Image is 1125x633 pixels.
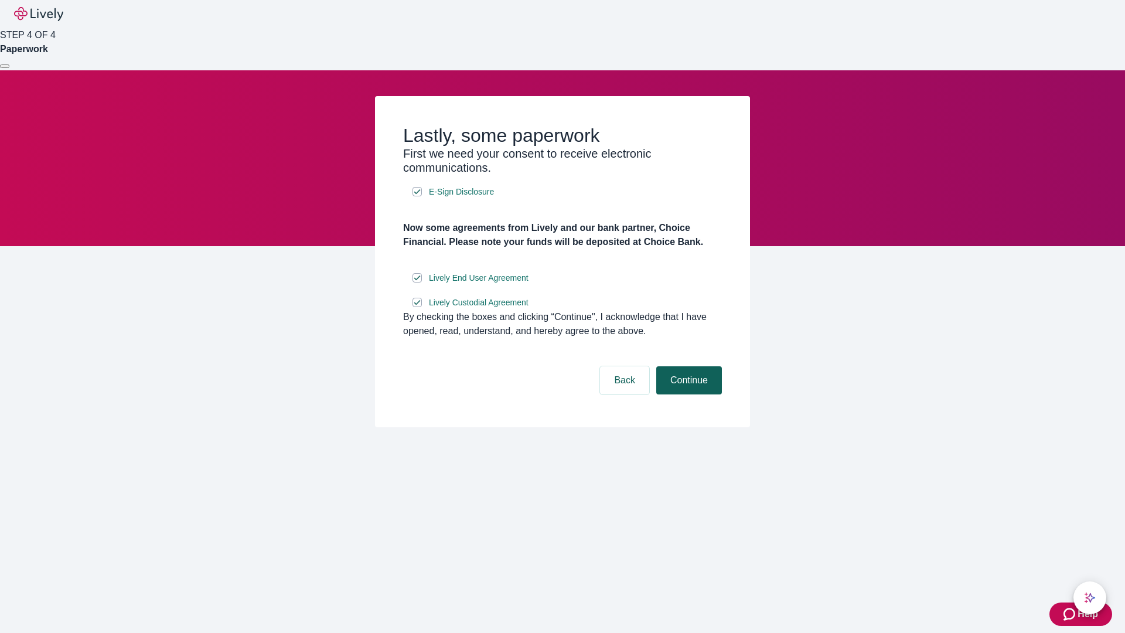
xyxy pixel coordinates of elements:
[429,186,494,198] span: E-Sign Disclosure
[1073,581,1106,614] button: chat
[427,185,496,199] a: e-sign disclosure document
[403,124,722,147] h2: Lastly, some paperwork
[429,297,529,309] span: Lively Custodial Agreement
[403,147,722,175] h3: First we need your consent to receive electronic communications.
[600,366,649,394] button: Back
[1063,607,1078,621] svg: Zendesk support icon
[1049,603,1112,626] button: Zendesk support iconHelp
[427,271,531,285] a: e-sign disclosure document
[1078,607,1098,621] span: Help
[403,310,722,338] div: By checking the boxes and clicking “Continue", I acknowledge that I have opened, read, understand...
[427,295,531,310] a: e-sign disclosure document
[429,272,529,284] span: Lively End User Agreement
[14,7,63,21] img: Lively
[656,366,722,394] button: Continue
[1084,592,1096,604] svg: Lively AI Assistant
[403,221,722,249] h4: Now some agreements from Lively and our bank partner, Choice Financial. Please note your funds wi...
